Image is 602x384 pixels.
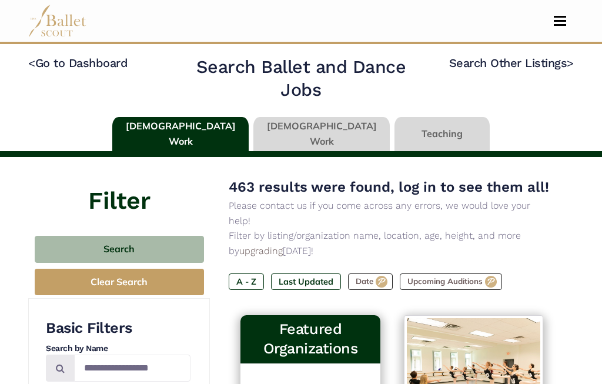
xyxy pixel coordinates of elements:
[400,273,502,290] label: Upcoming Auditions
[188,55,414,102] h2: Search Ballet and Dance Jobs
[271,273,341,290] label: Last Updated
[251,117,392,151] li: [DEMOGRAPHIC_DATA] Work
[46,343,190,355] h4: Search by Name
[392,117,492,151] li: Teaching
[348,273,393,290] label: Date
[74,355,190,382] input: Search by names...
[35,236,204,263] button: Search
[229,228,555,258] p: Filter by listing/organization name, location, age, height, and more by [DATE]!
[28,55,35,70] code: <
[46,319,190,338] h3: Basic Filters
[28,157,210,218] h4: Filter
[28,56,128,70] a: <Go to Dashboard
[239,245,283,256] a: upgrading
[35,269,204,295] button: Clear Search
[229,179,549,195] span: 463 results were found, log in to see them all!
[546,15,574,26] button: Toggle navigation
[229,273,264,290] label: A - Z
[110,117,251,151] li: [DEMOGRAPHIC_DATA] Work
[567,55,574,70] code: >
[229,198,555,228] p: Please contact us if you come across any errors, we would love your help!
[449,56,574,70] a: Search Other Listings>
[250,320,370,359] h3: Featured Organizations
